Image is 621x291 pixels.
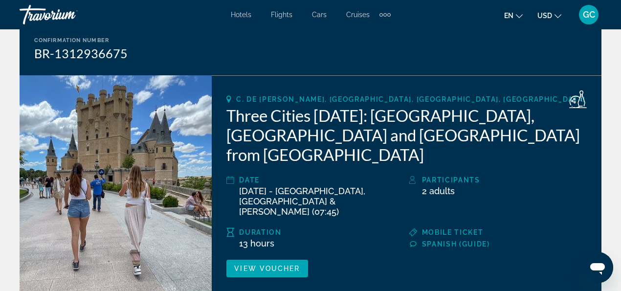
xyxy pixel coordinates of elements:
h2: Three Cities [DATE]: [GEOGRAPHIC_DATA], [GEOGRAPHIC_DATA] and [GEOGRAPHIC_DATA] from [GEOGRAPHIC_... [226,106,587,164]
button: Change currency [537,8,561,22]
span: GC [583,10,595,20]
button: Extra navigation items [379,7,391,22]
div: Participants [422,174,587,186]
div: Duration [239,226,404,238]
button: Change language [504,8,523,22]
a: Cars [312,11,327,19]
a: Flights [271,11,292,19]
button: View Voucher [226,260,308,277]
div: BR-1312936675 [34,46,128,61]
iframe: Button to launch messaging window [582,252,613,283]
span: 13 hours [239,238,274,248]
span: View Voucher [234,265,300,272]
div: Confirmation Number [34,37,128,44]
span: USD [537,12,552,20]
div: Spanish (GUIDE) [422,238,587,250]
a: Hotels [231,11,251,19]
span: [DATE] - [GEOGRAPHIC_DATA], [GEOGRAPHIC_DATA] & [PERSON_NAME] (07:45) [239,186,365,217]
span: en [504,12,513,20]
button: User Menu [576,4,601,25]
a: Cruises [346,11,370,19]
span: Adults [429,186,455,196]
span: C. de [PERSON_NAME], [GEOGRAPHIC_DATA], [GEOGRAPHIC_DATA], [GEOGRAPHIC_DATA] [236,95,586,103]
span: 2 [422,186,427,196]
span: Mobile ticket [422,228,484,236]
div: Date [239,174,404,186]
a: Travorium [20,2,117,27]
